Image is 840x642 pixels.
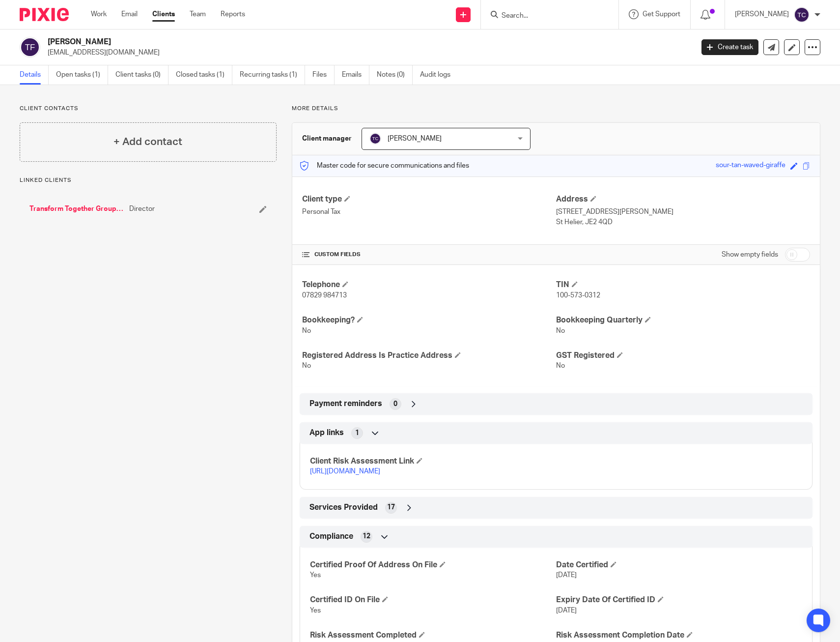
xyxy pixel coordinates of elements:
[302,292,347,299] span: 07829 984713
[420,65,458,85] a: Audit logs
[556,292,600,299] span: 100-573-0312
[310,560,556,570] h4: Certified Proof Of Address On File
[310,595,556,605] h4: Certified ID On File
[701,39,758,55] a: Create task
[310,607,321,614] span: Yes
[556,217,810,227] p: St Helier, JE2 4QD
[342,65,369,85] a: Emails
[309,399,382,409] span: Payment reminders
[300,161,469,171] p: Master code for secure communications and files
[113,134,182,149] h4: + Add contact
[48,37,559,47] h2: [PERSON_NAME]
[369,133,381,145] img: svg%3E
[152,9,175,19] a: Clients
[176,65,232,85] a: Closed tasks (1)
[556,560,802,570] h4: Date Certified
[393,399,397,409] span: 0
[240,65,305,85] a: Recurring tasks (1)
[309,531,353,542] span: Compliance
[735,9,789,19] p: [PERSON_NAME]
[190,9,206,19] a: Team
[48,48,687,58] p: [EMAIL_ADDRESS][DOMAIN_NAME]
[129,204,155,214] span: Director
[556,207,810,217] p: [STREET_ADDRESS][PERSON_NAME]
[302,362,311,369] span: No
[310,456,556,467] h4: Client Risk Assessment Link
[501,12,589,21] input: Search
[20,105,277,113] p: Client contacts
[556,630,802,641] h4: Risk Assessment Completion Date
[716,160,785,172] div: sour-tan-waved-giraffe
[310,468,380,475] a: [URL][DOMAIN_NAME]
[556,315,810,325] h4: Bookkeeping Quarterly
[556,280,810,290] h4: TIN
[91,9,107,19] a: Work
[309,502,378,513] span: Services Provided
[556,607,577,614] span: [DATE]
[20,65,49,85] a: Details
[388,135,442,142] span: [PERSON_NAME]
[363,531,370,541] span: 12
[115,65,168,85] a: Client tasks (0)
[310,572,321,579] span: Yes
[56,65,108,85] a: Open tasks (1)
[355,428,359,438] span: 1
[387,502,395,512] span: 17
[556,572,577,579] span: [DATE]
[312,65,335,85] a: Files
[29,204,124,214] a: Transform Together Group Limited
[302,134,352,144] h3: Client manager
[20,176,277,184] p: Linked clients
[556,595,802,605] h4: Expiry Date Of Certified ID
[221,9,245,19] a: Reports
[643,11,680,18] span: Get Support
[302,327,311,334] span: No
[302,280,556,290] h4: Telephone
[794,7,810,23] img: svg%3E
[556,327,565,334] span: No
[556,194,810,204] h4: Address
[722,250,778,260] label: Show empty fields
[121,9,138,19] a: Email
[292,105,820,113] p: More details
[302,251,556,259] h4: CUSTOM FIELDS
[377,65,413,85] a: Notes (0)
[302,315,556,325] h4: Bookkeeping?
[302,350,556,361] h4: Registered Address Is Practice Address
[310,630,556,641] h4: Risk Assessment Completed
[20,8,69,21] img: Pixie
[309,428,344,438] span: App links
[302,194,556,204] h4: Client type
[20,37,40,58] img: svg%3E
[556,362,565,369] span: No
[556,350,810,361] h4: GST Registered
[302,207,556,217] p: Personal Tax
